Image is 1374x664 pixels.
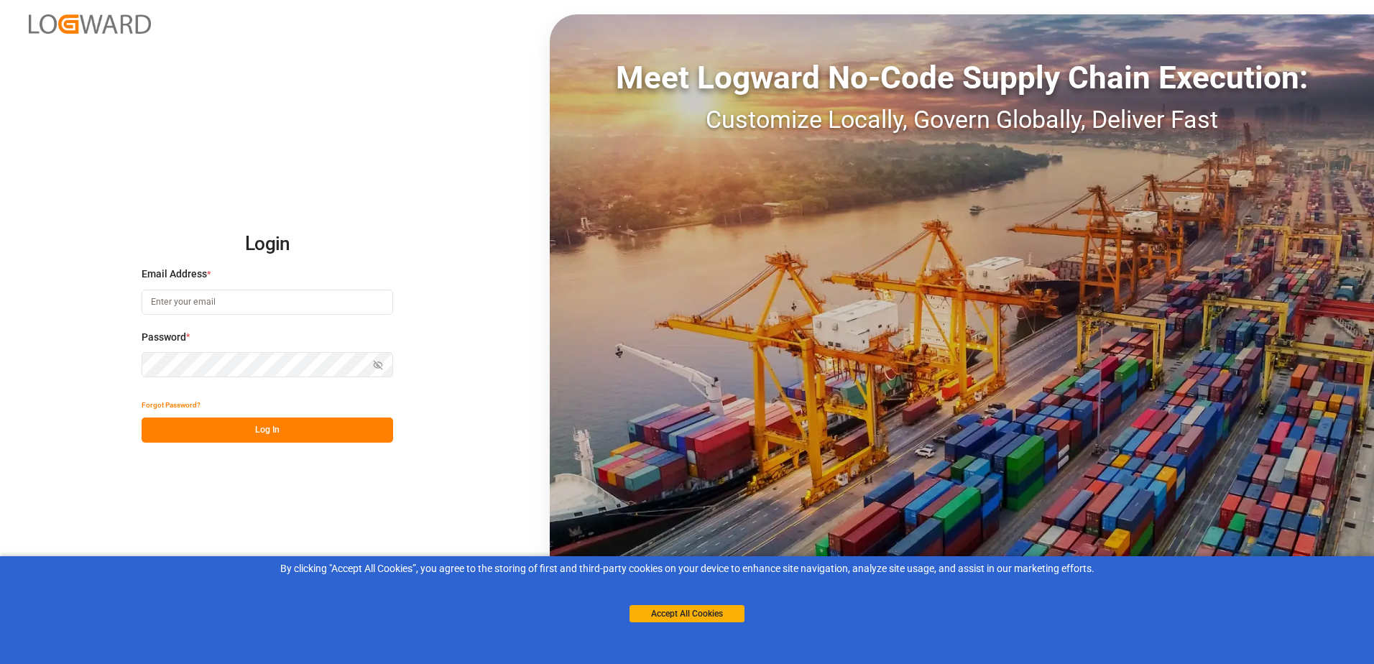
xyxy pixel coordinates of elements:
img: Logward_new_orange.png [29,14,151,34]
span: Email Address [142,267,207,282]
span: Password [142,330,186,345]
button: Log In [142,418,393,443]
h2: Login [142,221,393,267]
div: Customize Locally, Govern Globally, Deliver Fast [550,101,1374,138]
button: Accept All Cookies [630,605,744,622]
div: Meet Logward No-Code Supply Chain Execution: [550,54,1374,101]
div: By clicking "Accept All Cookies”, you agree to the storing of first and third-party cookies on yo... [10,561,1364,576]
input: Enter your email [142,290,393,315]
button: Forgot Password? [142,392,200,418]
